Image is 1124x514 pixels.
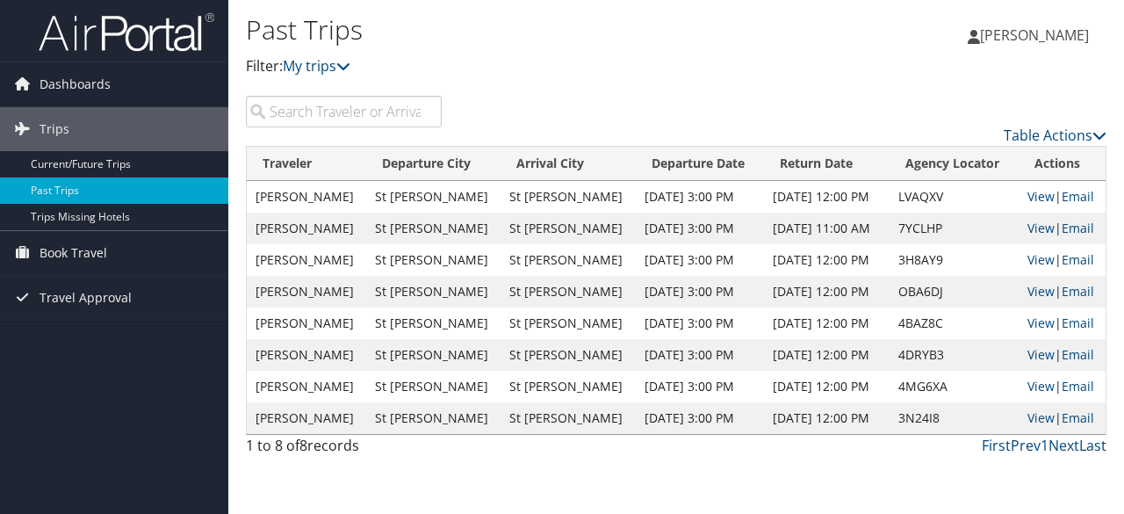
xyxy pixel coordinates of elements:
td: St [PERSON_NAME] [366,213,501,244]
th: Departure Date: activate to sort column ascending [636,147,764,181]
td: LVAQXV [890,181,1019,213]
div: 1 to 8 of records [246,435,442,465]
td: [PERSON_NAME] [247,371,366,402]
td: | [1019,244,1106,276]
td: | [1019,371,1106,402]
img: airportal-logo.png [39,11,214,53]
td: St [PERSON_NAME] [501,244,635,276]
td: 7YCLHP [890,213,1019,244]
a: Email [1062,251,1094,268]
a: View [1027,283,1055,300]
p: Filter: [246,55,819,78]
td: St [PERSON_NAME] [366,308,501,339]
th: Traveler: activate to sort column ascending [247,147,366,181]
th: Agency Locator: activate to sort column ascending [890,147,1019,181]
td: [DATE] 3:00 PM [636,371,764,402]
a: Email [1062,220,1094,236]
a: View [1027,315,1055,331]
th: Arrival City: activate to sort column ascending [501,147,635,181]
a: Email [1062,283,1094,300]
td: [PERSON_NAME] [247,181,366,213]
td: St [PERSON_NAME] [366,276,501,308]
td: | [1019,181,1106,213]
a: My trips [283,56,350,76]
h1: Past Trips [246,11,819,48]
a: Email [1062,378,1094,395]
td: St [PERSON_NAME] [366,371,501,402]
a: Last [1079,436,1106,455]
td: [DATE] 3:00 PM [636,339,764,371]
td: St [PERSON_NAME] [501,339,635,371]
td: [DATE] 3:00 PM [636,213,764,244]
span: Trips [40,107,69,151]
td: [PERSON_NAME] [247,339,366,371]
td: | [1019,402,1106,434]
td: St [PERSON_NAME] [501,402,635,434]
td: St [PERSON_NAME] [501,276,635,308]
th: Departure City: activate to sort column ascending [366,147,501,181]
td: St [PERSON_NAME] [366,402,501,434]
a: View [1027,220,1055,236]
td: [DATE] 12:00 PM [764,181,890,213]
a: View [1027,409,1055,426]
td: [DATE] 3:00 PM [636,276,764,308]
td: [DATE] 12:00 PM [764,339,890,371]
a: 1 [1041,436,1048,455]
a: Email [1062,315,1094,331]
th: Actions [1019,147,1106,181]
td: 4MG6XA [890,371,1019,402]
td: 3H8AY9 [890,244,1019,276]
td: [DATE] 12:00 PM [764,308,890,339]
a: View [1027,346,1055,363]
a: Email [1062,346,1094,363]
td: St [PERSON_NAME] [366,181,501,213]
td: [PERSON_NAME] [247,402,366,434]
td: | [1019,339,1106,371]
th: Return Date: activate to sort column ascending [764,147,890,181]
td: [DATE] 12:00 PM [764,402,890,434]
a: [PERSON_NAME] [968,9,1106,62]
input: Search Traveler or Arrival City [246,96,442,127]
a: Email [1062,409,1094,426]
td: | [1019,213,1106,244]
td: 3N24I8 [890,402,1019,434]
a: View [1027,251,1055,268]
a: Email [1062,188,1094,205]
span: [PERSON_NAME] [980,25,1089,45]
td: St [PERSON_NAME] [501,213,635,244]
a: Prev [1011,436,1041,455]
span: Travel Approval [40,276,132,320]
td: 4BAZ8C [890,308,1019,339]
td: [DATE] 12:00 PM [764,371,890,402]
td: [DATE] 12:00 PM [764,244,890,276]
a: Table Actions [1004,126,1106,145]
td: [PERSON_NAME] [247,308,366,339]
td: [PERSON_NAME] [247,276,366,308]
td: St [PERSON_NAME] [501,371,635,402]
td: [DATE] 12:00 PM [764,276,890,308]
td: OBA6DJ [890,276,1019,308]
a: Next [1048,436,1079,455]
td: [DATE] 11:00 AM [764,213,890,244]
td: [DATE] 3:00 PM [636,308,764,339]
span: 8 [299,436,307,455]
td: | [1019,308,1106,339]
td: [DATE] 3:00 PM [636,402,764,434]
td: St [PERSON_NAME] [501,308,635,339]
td: [PERSON_NAME] [247,213,366,244]
td: [PERSON_NAME] [247,244,366,276]
td: | [1019,276,1106,308]
td: St [PERSON_NAME] [501,181,635,213]
td: St [PERSON_NAME] [366,339,501,371]
td: St [PERSON_NAME] [366,244,501,276]
a: First [982,436,1011,455]
span: Book Travel [40,231,107,275]
td: [DATE] 3:00 PM [636,244,764,276]
a: View [1027,188,1055,205]
span: Dashboards [40,62,111,106]
a: View [1027,378,1055,395]
td: [DATE] 3:00 PM [636,181,764,213]
td: 4DRYB3 [890,339,1019,371]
